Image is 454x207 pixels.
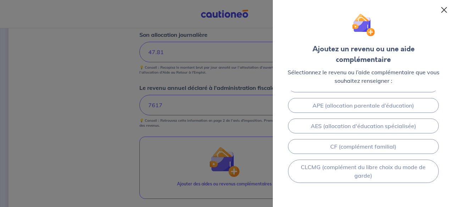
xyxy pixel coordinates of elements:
p: Sélectionnez le revenu ou l’aide complémentaire que vous souhaitez renseigner : [284,68,443,85]
button: Close [438,4,450,16]
a: AES (allocation d'éducation spécialisée) [288,119,439,133]
a: CF (complément familial) [288,139,439,154]
img: illu_wallet.svg [352,13,375,36]
div: Ajoutez un revenu ou une aide complémentaire [284,44,443,65]
a: APE (allocation parentale d’éducation) [288,98,439,113]
a: CLCMG (complément du libre choix du mode de garde) [288,160,439,183]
